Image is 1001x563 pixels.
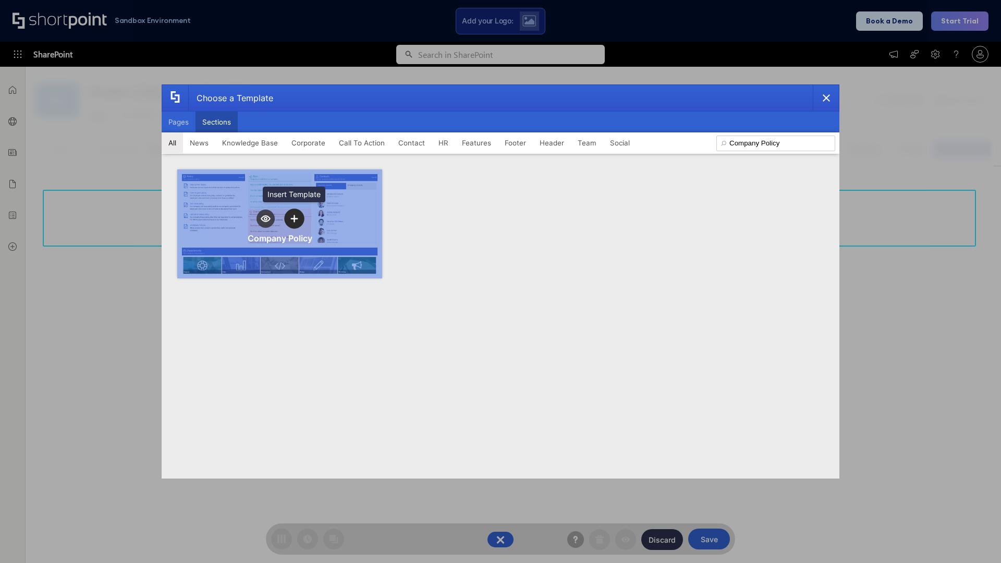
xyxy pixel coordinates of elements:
[188,85,273,111] div: Choose a Template
[498,132,533,153] button: Footer
[571,132,603,153] button: Team
[248,233,312,243] div: Company Policy
[716,136,835,151] input: Search
[533,132,571,153] button: Header
[432,132,455,153] button: HR
[332,132,392,153] button: Call To Action
[196,112,238,132] button: Sections
[162,112,196,132] button: Pages
[392,132,432,153] button: Contact
[949,513,1001,563] iframe: Chat Widget
[603,132,637,153] button: Social
[183,132,215,153] button: News
[215,132,285,153] button: Knowledge Base
[285,132,332,153] button: Corporate
[162,132,183,153] button: All
[162,84,839,479] div: template selector
[455,132,498,153] button: Features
